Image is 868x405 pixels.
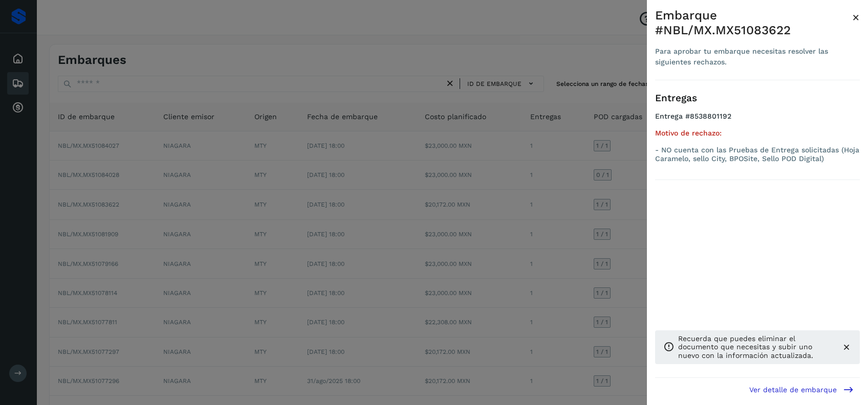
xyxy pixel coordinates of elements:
p: - NO cuenta con las Pruebas de Entrega solicitadas (Hoja Caramelo, sello City, BPOSite, Sello POD... [655,146,860,163]
h4: Entrega #8538801192 [655,112,860,129]
h5: Motivo de rechazo: [655,129,860,138]
h3: Entregas [655,93,860,104]
button: Ver detalle de embarque [743,378,860,401]
p: Recuerda que puedes eliminar el documento que necesitas y subir uno nuevo con la información actu... [678,334,833,360]
div: Embarque #NBL/MX.MX51083622 [655,8,852,38]
button: Close [852,8,860,27]
span: Ver detalle de embarque [749,386,837,393]
div: Para aprobar tu embarque necesitas resolver las siguientes rechazos. [655,46,852,67]
span: × [852,10,860,25]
